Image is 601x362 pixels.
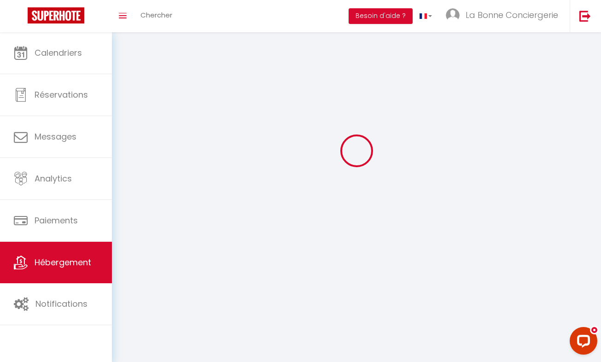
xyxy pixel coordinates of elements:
[35,173,72,184] span: Analytics
[35,89,88,100] span: Réservations
[349,8,413,24] button: Besoin d'aide ?
[446,8,460,22] img: ...
[28,7,84,23] img: Super Booking
[466,9,558,21] span: La Bonne Conciergerie
[35,47,82,58] span: Calendriers
[579,10,591,22] img: logout
[562,323,601,362] iframe: LiveChat chat widget
[140,10,172,20] span: Chercher
[35,131,76,142] span: Messages
[35,298,88,309] span: Notifications
[35,215,78,226] span: Paiements
[35,257,91,268] span: Hébergement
